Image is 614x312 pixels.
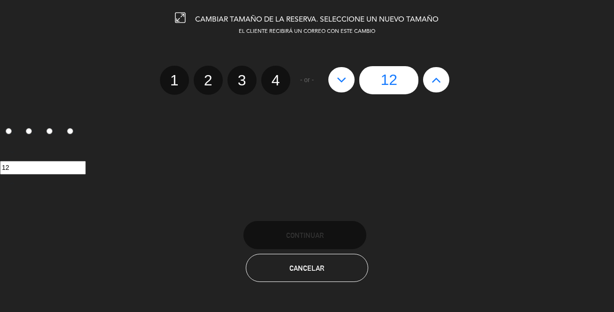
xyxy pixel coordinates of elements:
[26,128,32,134] input: 2
[239,29,375,34] span: EL CLIENTE RECIBIRÁ UN CORREO CON ESTE CAMBIO
[246,254,369,282] button: Cancelar
[46,128,53,134] input: 3
[289,264,324,272] span: Cancelar
[6,128,12,134] input: 1
[196,16,439,23] span: CAMBIAR TAMAÑO DE LA RESERVA. SELECCIONE UN NUEVO TAMAÑO
[194,66,223,95] label: 2
[300,75,314,85] span: - or -
[41,124,62,140] label: 3
[160,66,189,95] label: 1
[243,221,366,249] button: Continuar
[67,128,73,134] input: 4
[261,66,290,95] label: 4
[286,231,324,239] span: Continuar
[227,66,257,95] label: 3
[61,124,82,140] label: 4
[21,124,41,140] label: 2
